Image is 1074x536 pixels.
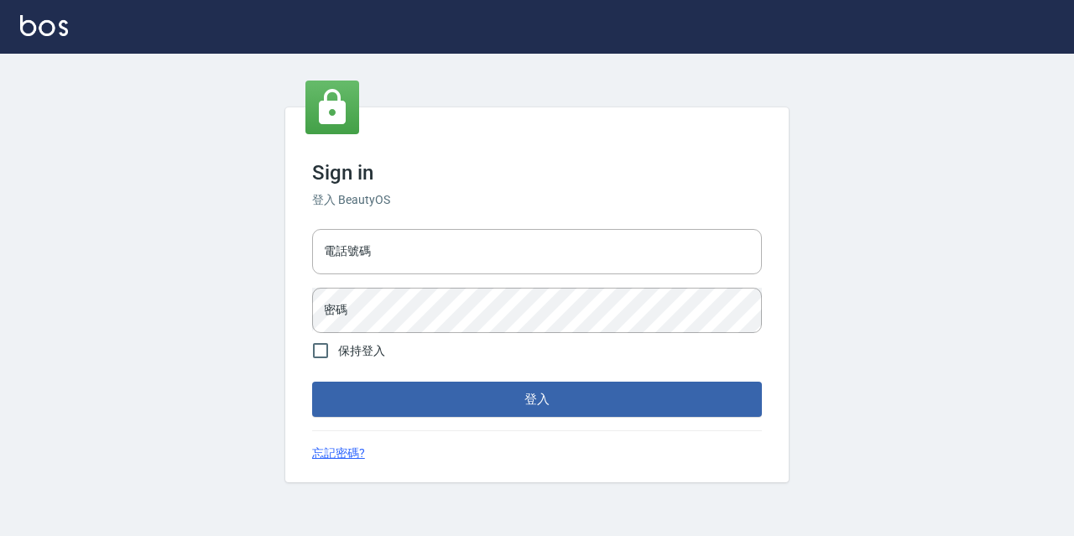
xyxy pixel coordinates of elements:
[20,15,68,36] img: Logo
[312,191,762,209] h6: 登入 BeautyOS
[312,445,365,462] a: 忘記密碼?
[338,342,385,360] span: 保持登入
[312,161,762,185] h3: Sign in
[312,382,762,417] button: 登入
